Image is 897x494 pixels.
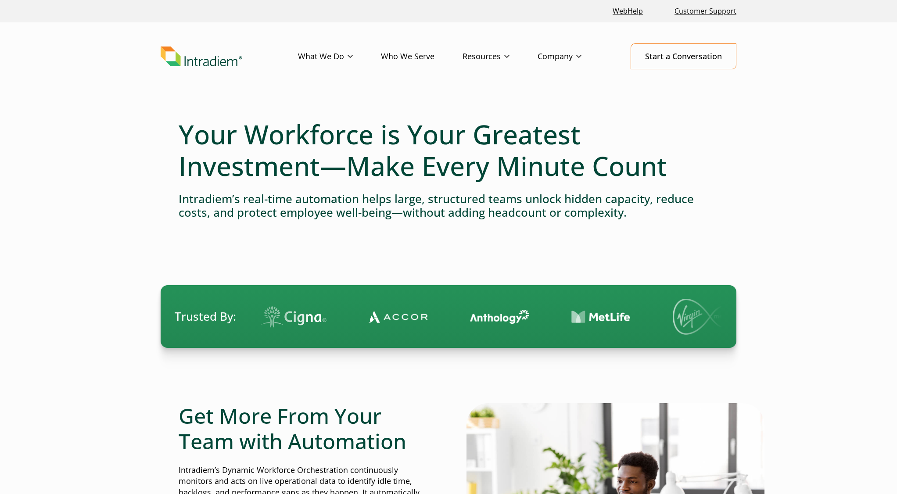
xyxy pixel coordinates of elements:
[179,118,718,182] h1: Your Workforce is Your Greatest Investment—Make Every Minute Count
[381,44,463,69] a: Who We Serve
[535,310,594,324] img: Contact Center Automation MetLife Logo
[175,308,236,325] span: Trusted By:
[161,47,242,67] img: Intradiem
[636,299,697,335] img: Virgin Media logo.
[538,44,610,69] a: Company
[179,192,718,219] h4: Intradiem’s real-time automation helps large, structured teams unlock hidden capacity, reduce cos...
[179,403,431,454] h2: Get More From Your Team with Automation
[463,44,538,69] a: Resources
[609,2,646,21] a: Link opens in a new window
[332,310,391,323] img: Contact Center Automation Accor Logo
[298,44,381,69] a: What We Do
[671,2,740,21] a: Customer Support
[161,47,298,67] a: Link to homepage of Intradiem
[631,43,736,69] a: Start a Conversation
